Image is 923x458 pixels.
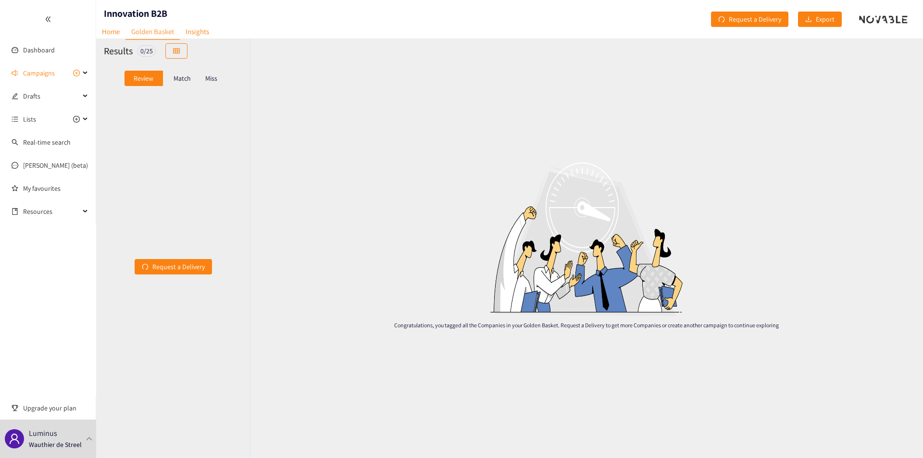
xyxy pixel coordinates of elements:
a: My favourites [23,179,88,198]
div: Widget de chat [766,354,923,458]
span: trophy [12,405,18,411]
p: Luminus [29,427,57,439]
a: Home [96,24,125,39]
span: Lists [23,110,36,129]
a: Golden Basket [125,24,180,40]
p: Congratulations, you tagged all the Companies in your Golden Basket. Request a Delivery to get mo... [390,321,783,329]
span: Upgrade your plan [23,398,88,418]
span: Request a Delivery [152,261,205,272]
p: Wauthier de Streel [29,439,82,450]
span: Resources [23,202,80,221]
span: redo [142,263,149,271]
span: sound [12,70,18,76]
button: redoRequest a Delivery [135,259,212,274]
span: edit [12,93,18,99]
button: table [165,43,187,59]
span: double-left [45,16,51,23]
a: Real-time search [23,138,71,147]
span: redo [718,16,725,24]
p: Review [134,74,153,82]
p: Miss [205,74,217,82]
span: plus-circle [73,116,80,123]
span: book [12,208,18,215]
a: Dashboard [23,46,55,54]
p: Match [174,74,191,82]
span: user [9,433,20,445]
span: Request a Delivery [729,14,781,25]
iframe: Chat Widget [766,354,923,458]
div: 0 / 25 [137,45,156,57]
a: Insights [180,24,215,39]
span: Export [816,14,835,25]
span: plus-circle [73,70,80,76]
span: unordered-list [12,116,18,123]
a: [PERSON_NAME] (beta) [23,161,88,170]
span: Campaigns [23,63,55,83]
span: download [805,16,812,24]
h1: Innovation B2B [104,7,167,20]
span: Drafts [23,87,80,106]
span: table [173,48,180,55]
h2: Results [104,44,133,58]
button: downloadExport [798,12,842,27]
button: redoRequest a Delivery [711,12,788,27]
